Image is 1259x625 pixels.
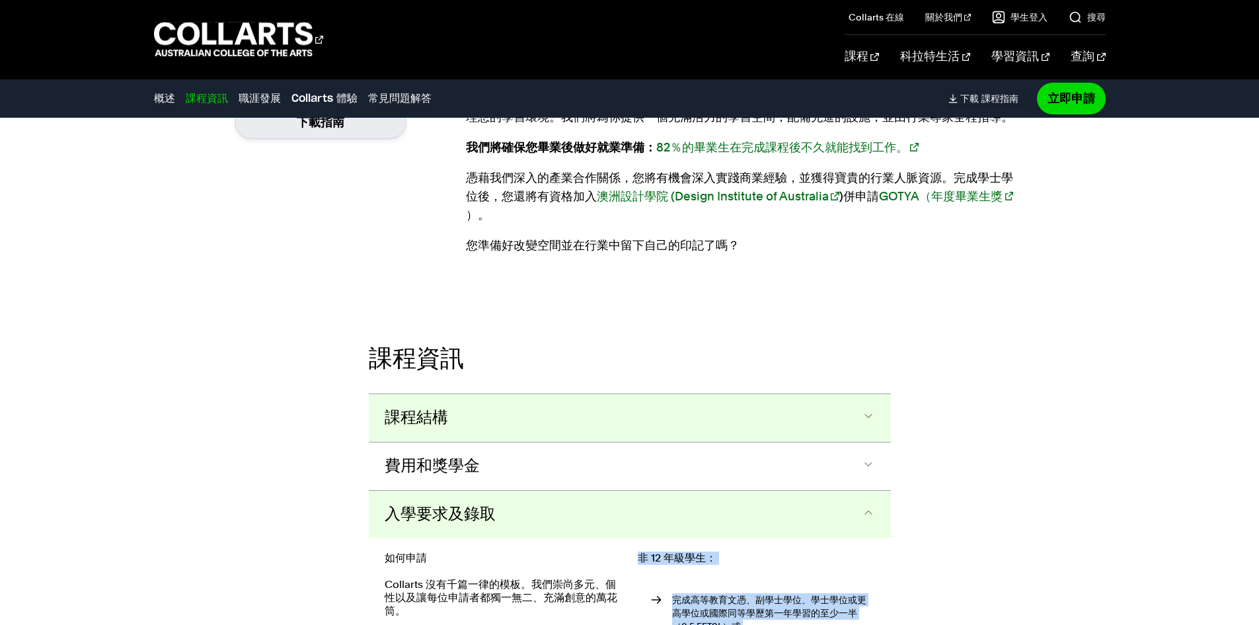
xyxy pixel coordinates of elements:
a: 課程 [845,35,879,79]
a: 職涯發展 [239,91,281,106]
font: 非 12 年級學生： [638,552,716,564]
font: 課程 [845,51,868,63]
a: 學生登入 [992,11,1048,24]
font: Collarts 體驗 [291,93,358,104]
font: )併申請 [839,189,879,203]
a: 82％的畢業生在完成課程後不久就能找到工作。 [656,140,919,154]
font: 課程資訊 [186,93,228,104]
font: 搜尋 [1087,12,1106,22]
font: Collarts 沒有千篇一律的模板。我們崇尚多元、個性以及讓每位申請者都獨一無二、充滿創意的萬花筒。 [385,578,617,617]
a: 科拉特生活 [900,35,970,79]
a: 常見問題解答 [368,91,432,106]
font: 常見問題解答 [368,93,432,104]
font: 學習資訊 [991,51,1039,63]
font: 職涯發展 [239,93,281,104]
a: GOTYA（年度畢業生獎 [879,189,1013,203]
a: 查詢 [1071,35,1105,79]
a: 關於我們 [925,11,971,24]
font: 概述 [154,93,175,104]
font: 科拉特生活 [900,51,960,63]
font: 費用和獎學金 [385,458,480,474]
font: 入學要求及錄取 [385,507,496,522]
font: Collarts 在線 [849,12,904,22]
font: 立即申請 [1048,91,1095,105]
font: 下載 [960,93,979,104]
button: 入學要求及錄取 [369,491,891,538]
font: 課程結構 [385,410,448,426]
font: 關於我們 [925,12,962,22]
a: 下載指南 [235,106,406,138]
font: 憑藉我們深入的產業合作關係，您將有機會深入實踐商業經驗，並獲得寶貴的行業人脈資源。完成學士學位後，您還將有資格加入 [466,171,1013,203]
font: ）。 [466,208,490,222]
a: 學習資訊 [991,35,1049,79]
font: 澳洲設計學院 (Design Institute of Australia [597,189,829,203]
a: Collarts 體驗 [291,91,358,106]
button: 課程結構 [369,394,891,442]
font: 學生登入 [1011,12,1048,22]
a: 概述 [154,91,175,106]
a: 立即申請 [1037,83,1106,114]
font: 我們將確保您畢業後做好就業準備： [466,140,656,154]
a: 澳洲設計學院 (Design Institute of Australia [597,189,839,203]
font: 查詢 [1071,51,1094,63]
font: 下載指南 [297,115,344,129]
font: 您準備好改變空間並在行業中留下自己的印記了嗎？ [466,238,740,252]
a: Collarts 在線 [849,11,904,24]
font: GOTYA（年度畢業生獎 [879,189,1003,203]
div: 前往首頁 [154,21,323,58]
a: 下載課程指南 [948,93,1029,104]
a: 搜尋 [1069,11,1106,24]
font: 82％的畢業生在完成課程後不久就能找到工作。 [656,140,908,154]
font: 課程資訊 [369,347,464,371]
button: 費用和獎學金 [369,442,891,490]
font: 課程指南 [981,93,1018,104]
font: 如何申請 [385,552,427,564]
a: 課程資訊 [186,91,228,106]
